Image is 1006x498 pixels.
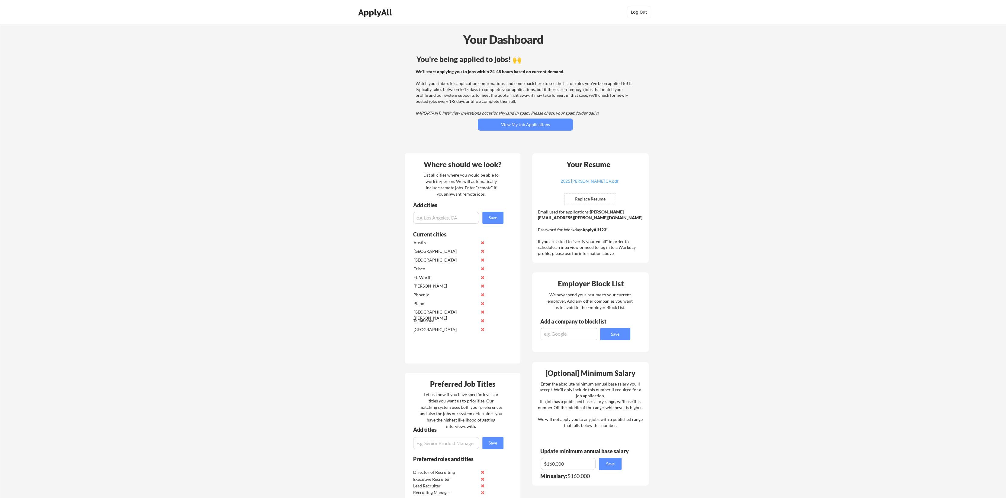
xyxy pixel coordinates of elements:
div: Add titles [413,427,498,432]
div: Frisco [413,266,477,272]
button: Save [599,458,622,470]
em: IMPORTANT: Interview invitations occasionally land in spam. Please check your spam folder daily! [416,110,599,116]
div: 2025 [PERSON_NAME] CV.pdf [554,179,625,183]
button: View My Job Applications [478,119,573,131]
div: We never send your resume to your current employer. Add any other companies you want us to avoid ... [547,291,633,311]
div: ApplyAll [358,7,394,18]
div: Watch your inbox for application confirmations, and come back here to see the list of roles you'v... [416,69,633,116]
strong: [PERSON_NAME][EMAIL_ADDRESS][PERSON_NAME][DOMAIN_NAME] [538,209,642,220]
div: Executive Recruiter [413,476,477,482]
div: Current cities [413,232,497,237]
div: Employer Block List [535,280,647,287]
button: Save [600,328,630,340]
div: [Optional] Minimum Salary [534,369,647,377]
div: Update minimum annual base salary [540,448,631,454]
div: Where should we look? [407,161,519,168]
div: Phoenix [413,292,477,298]
strong: ApplyAll123! [582,227,608,232]
div: Tallahassee [413,318,477,324]
a: 2025 [PERSON_NAME] CV.pdf [554,179,625,188]
div: Recruiting Manager [413,490,477,496]
div: Add a company to block list [540,319,616,324]
div: Let us know if you have specific levels or titles you want us to prioritize. Our matching system ... [419,391,503,429]
div: Director of Recruiting [413,469,477,475]
div: Ft. Worth [413,275,477,281]
input: E.g. Senior Product Manager [413,437,479,449]
strong: Min salary: [540,473,567,479]
div: Lead Recruiter [413,483,477,489]
div: [GEOGRAPHIC_DATA][PERSON_NAME] [413,309,477,321]
div: Enter the absolute minimum annual base salary you'll accept. We'll only include this number if re... [538,381,643,428]
div: [GEOGRAPHIC_DATA] [413,248,477,254]
div: Your Dashboard [1,31,1006,48]
div: Preferred Job Titles [407,380,519,388]
div: [GEOGRAPHIC_DATA] [413,257,477,263]
div: Add cities [413,202,505,208]
div: [PERSON_NAME] [413,283,477,289]
div: Your Resume [558,161,618,168]
div: You're being applied to jobs! 🙌 [416,56,634,63]
div: Austin [413,240,477,246]
div: Email used for applications: Password for Workday: If you are asked to "verify your email" in ord... [538,209,644,256]
input: e.g. Los Angeles, CA [413,212,479,224]
div: $160,000 [540,473,625,479]
button: Save [482,212,503,224]
strong: We'll start applying you to jobs within 24-48 hours based on current demand. [416,69,564,74]
div: Plano [413,301,477,307]
div: Preferred roles and titles [413,456,495,462]
div: [GEOGRAPHIC_DATA] [413,327,477,333]
strong: only [444,191,452,197]
button: Save [482,437,503,449]
div: List all cities where you would be able to work in-person. We will automatically include remote j... [419,172,503,197]
button: Log Out [627,6,651,18]
input: E.g. $100,000 [541,458,596,470]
